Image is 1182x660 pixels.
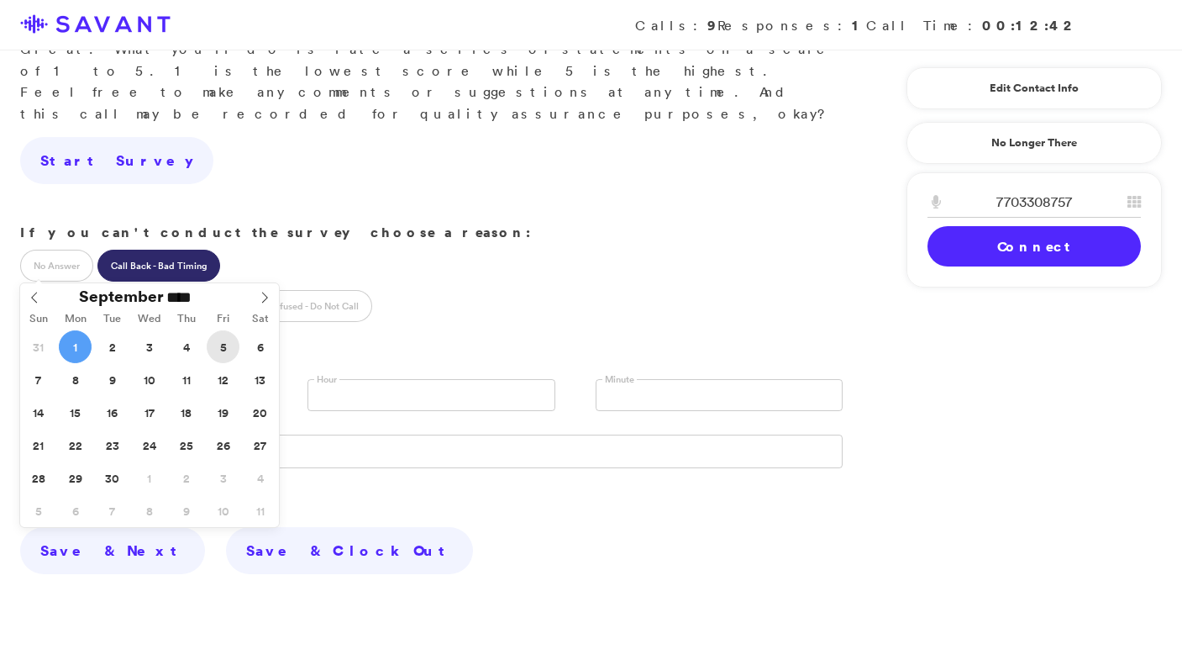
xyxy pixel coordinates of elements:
[133,429,165,462] span: September 24, 2025
[982,16,1078,34] strong: 00:12:42
[244,330,276,363] span: September 6, 2025
[170,396,202,429] span: September 18, 2025
[57,314,94,325] span: Mon
[168,314,205,325] span: Thu
[314,373,339,386] label: Hour
[20,17,843,124] p: Great. What you'll do is rate a series of statements on a scale of 1 to 5. 1 is the lowest score ...
[906,122,1162,164] a: No Longer There
[133,330,165,363] span: September 3, 2025
[79,288,164,304] span: September
[96,494,129,527] span: October 7, 2025
[96,363,129,396] span: September 9, 2025
[242,314,279,325] span: Sat
[927,75,1141,102] a: Edit Contact Info
[20,223,531,241] strong: If you can't conduct the survey choose a reason:
[97,250,220,282] label: Call Back - Bad Timing
[96,462,129,494] span: September 30, 2025
[207,462,239,494] span: October 3, 2025
[20,250,93,282] label: No Answer
[170,429,202,462] span: September 25, 2025
[170,462,202,494] span: October 2, 2025
[133,363,165,396] span: September 10, 2025
[20,527,205,574] a: Save & Next
[707,16,717,34] strong: 9
[131,314,168,325] span: Wed
[207,363,239,396] span: September 12, 2025
[96,429,129,462] span: September 23, 2025
[20,314,57,325] span: Sun
[22,494,55,527] span: October 5, 2025
[59,462,92,494] span: September 29, 2025
[20,137,213,184] a: Start Survey
[602,373,637,386] label: Minute
[207,330,239,363] span: September 5, 2025
[207,429,239,462] span: September 26, 2025
[59,396,92,429] span: September 15, 2025
[255,290,372,322] label: Refused - Do Not Call
[170,494,202,527] span: October 9, 2025
[133,396,165,429] span: September 17, 2025
[170,330,202,363] span: September 4, 2025
[226,527,473,574] a: Save & Clock Out
[22,363,55,396] span: September 7, 2025
[59,494,92,527] span: October 6, 2025
[96,330,129,363] span: September 2, 2025
[59,330,92,363] span: September 1, 2025
[244,396,276,429] span: September 20, 2025
[164,288,224,306] input: Year
[244,363,276,396] span: September 13, 2025
[59,363,92,396] span: September 8, 2025
[170,363,202,396] span: September 11, 2025
[94,314,131,325] span: Tue
[244,429,276,462] span: September 27, 2025
[22,462,55,494] span: September 28, 2025
[207,494,239,527] span: October 10, 2025
[852,16,866,34] strong: 1
[133,494,165,527] span: October 8, 2025
[96,396,129,429] span: September 16, 2025
[207,396,239,429] span: September 19, 2025
[22,429,55,462] span: September 21, 2025
[22,396,55,429] span: September 14, 2025
[133,462,165,494] span: October 1, 2025
[22,330,55,363] span: August 31, 2025
[244,462,276,494] span: October 4, 2025
[244,494,276,527] span: October 11, 2025
[927,226,1141,267] a: Connect
[205,314,242,325] span: Fri
[59,429,92,462] span: September 22, 2025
